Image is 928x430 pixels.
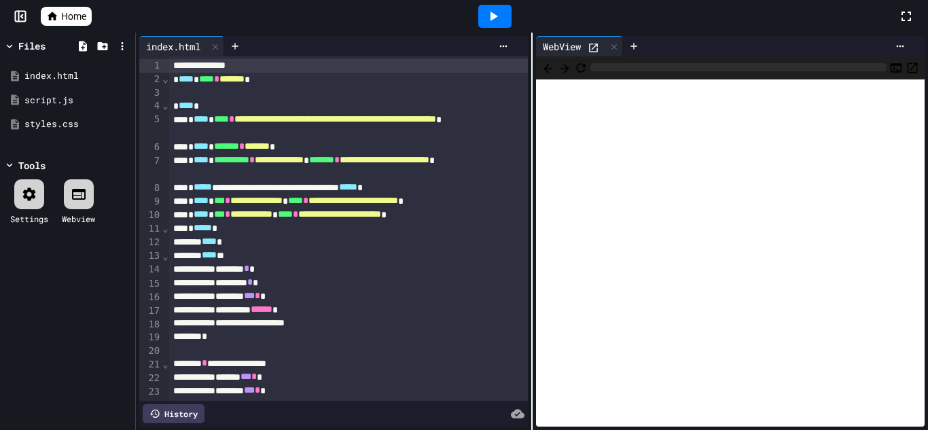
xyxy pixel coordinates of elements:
span: Fold line [162,359,168,370]
span: Fold line [162,223,168,234]
span: Fold line [162,251,168,262]
div: 12 [139,236,162,249]
iframe: Web Preview [536,79,925,427]
button: Open in new tab [906,59,919,75]
div: Files [18,39,46,53]
div: History [143,404,204,423]
div: 20 [139,344,162,358]
div: 17 [139,304,162,318]
div: 13 [139,249,162,263]
div: Tools [18,158,46,173]
div: 15 [139,277,162,291]
span: Home [61,10,86,23]
div: 1 [139,59,162,73]
div: 21 [139,358,162,372]
div: Webview [62,213,95,225]
div: WebView [536,39,588,54]
span: Fold line [162,100,168,111]
div: 7 [139,154,162,181]
div: Settings [10,213,48,225]
button: Console [889,59,903,75]
div: 23 [139,385,162,399]
span: Back [541,59,555,76]
div: index.html [139,39,207,54]
div: 24 [139,399,162,412]
div: 19 [139,331,162,344]
div: 11 [139,222,162,236]
a: Home [41,7,92,26]
div: WebView [536,36,623,56]
div: script.js [24,94,130,107]
div: 8 [139,181,162,195]
div: 4 [139,99,162,113]
div: 9 [139,195,162,209]
div: index.html [139,36,224,56]
div: styles.css [24,118,130,131]
div: 6 [139,141,162,154]
div: 5 [139,113,162,140]
div: 10 [139,209,162,222]
button: Refresh [574,59,588,75]
span: Forward [558,59,571,76]
div: 18 [139,318,162,332]
span: Fold line [162,73,168,84]
div: 14 [139,263,162,276]
div: 16 [139,291,162,304]
div: 2 [139,73,162,86]
div: index.html [24,69,130,83]
div: 22 [139,372,162,385]
div: 3 [139,86,162,100]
